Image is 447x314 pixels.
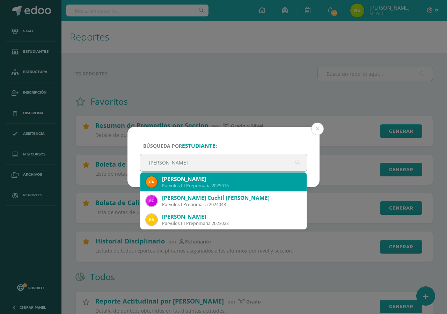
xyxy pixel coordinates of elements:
span: Búsqueda por [143,143,217,149]
strong: estudiante: [182,142,217,149]
div: Parvulos III Preprimaria 2023023 [162,220,301,226]
img: 0d505c486947144f2ffb9a53d0ce79cd.png [146,176,157,188]
button: Close (Esc) [311,123,324,135]
div: Parvulos III Preprimaria 2025016 [162,183,301,189]
img: dd1b24010e7597f9a2a710dcad3a12fd.png [146,195,157,206]
div: Parvulos I Preprimaria 2024048 [162,202,301,207]
div: [PERSON_NAME] [162,175,301,183]
div: [PERSON_NAME] Cuchil [PERSON_NAME] [162,194,301,202]
input: ej. Nicholas Alekzander, etc. [140,154,307,171]
img: 55edcc14e83729d2ba0cf17717f3d013.png [146,214,157,225]
div: [PERSON_NAME] [162,213,301,220]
